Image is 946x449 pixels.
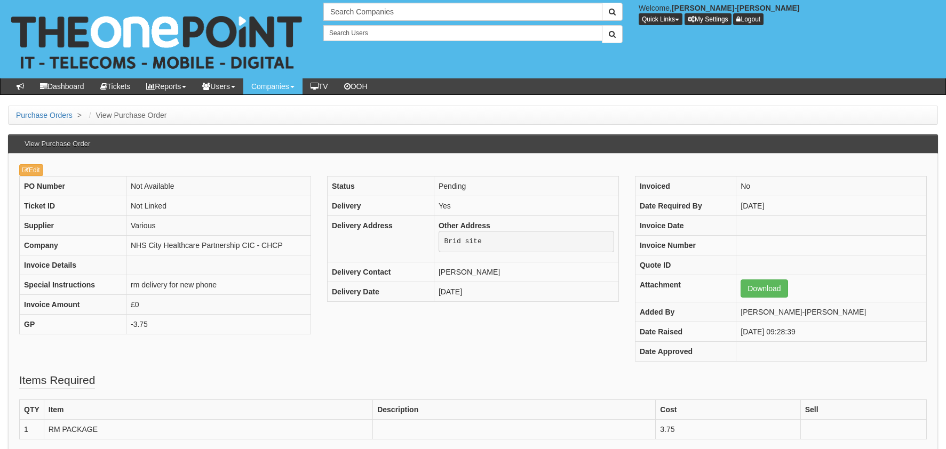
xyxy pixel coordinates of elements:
td: Yes [434,196,618,216]
th: Attachment [635,275,736,302]
a: Download [741,279,788,298]
th: Delivery Date [327,282,434,301]
a: My Settings [685,13,732,25]
th: Invoice Number [635,236,736,255]
td: RM PACKAGE [44,420,372,439]
th: Quote ID [635,255,736,275]
td: [DATE] 09:28:39 [736,322,927,342]
td: 3.75 [656,420,800,439]
th: Invoiced [635,177,736,196]
th: Special Instructions [20,275,126,295]
td: Various [126,216,311,236]
th: Item [44,400,372,420]
td: -3.75 [126,315,311,334]
a: Tickets [92,78,139,94]
th: Sell [800,400,926,420]
td: [DATE] [736,196,927,216]
th: Date Raised [635,322,736,342]
td: [PERSON_NAME]-[PERSON_NAME] [736,302,927,322]
td: Not Linked [126,196,311,216]
th: Ticket ID [20,196,126,216]
th: QTY [20,400,44,420]
span: > [75,111,84,119]
a: Companies [243,78,303,94]
td: 1 [20,420,44,439]
th: Invoice Details [20,255,126,275]
td: Pending [434,177,618,196]
th: Status [327,177,434,196]
a: Users [194,78,243,94]
td: [DATE] [434,282,618,301]
th: Delivery [327,196,434,216]
th: Invoice Amount [20,295,126,315]
a: Edit [19,164,43,176]
b: [PERSON_NAME]-[PERSON_NAME] [672,4,800,12]
td: NHS City Healthcare Partnership CIC - CHCP [126,236,311,255]
h3: View Purchase Order [19,135,96,153]
th: PO Number [20,177,126,196]
legend: Items Required [19,372,95,389]
a: Purchase Orders [16,111,73,119]
a: TV [303,78,336,94]
th: Delivery Address [327,216,434,262]
th: Description [373,400,656,420]
a: OOH [336,78,376,94]
td: No [736,177,927,196]
td: Not Available [126,177,311,196]
td: £0 [126,295,311,315]
li: View Purchase Order [86,110,167,121]
td: rm delivery for new phone [126,275,311,295]
th: Invoice Date [635,216,736,236]
b: Other Address [439,221,490,230]
th: Supplier [20,216,126,236]
a: Logout [733,13,764,25]
td: [PERSON_NAME] [434,262,618,282]
th: Date Approved [635,342,736,362]
pre: Brid site [439,231,614,252]
th: Date Required By [635,196,736,216]
a: Dashboard [32,78,92,94]
th: Delivery Contact [327,262,434,282]
input: Search Companies [323,3,602,21]
th: Added By [635,302,736,322]
div: Welcome, [631,3,946,25]
a: Reports [138,78,194,94]
th: Company [20,236,126,255]
th: GP [20,315,126,334]
th: Cost [656,400,800,420]
input: Search Users [323,25,602,41]
button: Quick Links [639,13,682,25]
